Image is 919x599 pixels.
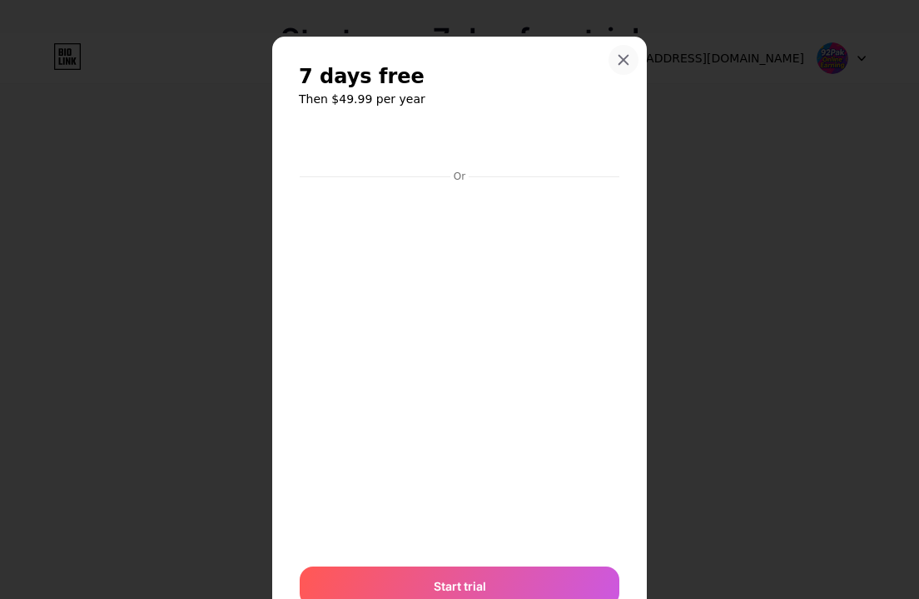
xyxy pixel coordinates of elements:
div: Or [450,170,469,183]
h6: Then $49.99 per year [299,91,620,107]
iframe: Secure payment button frame [300,125,619,165]
iframe: Secure payment input frame [296,185,623,550]
span: 7 days free [299,63,425,90]
span: Start trial [434,577,486,595]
